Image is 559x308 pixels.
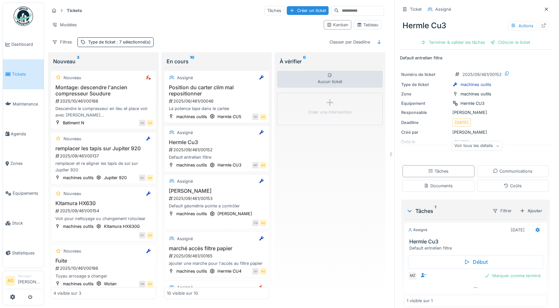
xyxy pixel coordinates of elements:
div: Nouveau [64,248,81,254]
div: Nouveau [53,57,154,65]
a: Agenda [3,119,44,149]
div: Batiment N [63,120,84,126]
div: Voir tous les détails [451,141,502,151]
div: 2025/09/461/00152 [168,147,267,153]
div: Assigné [435,6,451,12]
div: Voir pour nettoyage ou changement rotoclear [53,216,153,222]
div: Wotan [104,281,117,287]
span: Stock [12,220,41,226]
div: AG [260,268,266,275]
div: En cours [167,57,267,65]
div: Documents [424,183,453,189]
a: AG Manager[PERSON_NAME] [6,274,41,289]
sup: 1 [435,207,436,215]
div: machines outils [63,223,94,229]
div: 2025/09/461/00137 [55,153,153,159]
div: Tâches [406,207,487,215]
div: ajouter une marche pour l'accès au filtre papier [167,260,267,266]
span: Zones [10,160,41,166]
div: machines outils [176,211,207,217]
div: GT [139,232,146,239]
span: Statistiques [12,250,41,256]
div: Type de ticket [401,81,450,88]
div: Assigné [177,178,193,184]
sup: 0 [303,57,306,65]
span: Tickets [12,71,41,77]
div: machines outils [63,281,94,287]
h3: Hermle Cu3 [167,139,267,145]
div: Zone [401,91,450,97]
div: 2025/09/461/00152 [462,71,502,78]
div: 2025/09/461/00154 [55,208,153,214]
div: machines outils [176,114,207,120]
div: Créer un ticket [287,6,329,15]
a: Équipements [3,179,44,208]
div: À vérifier [280,57,380,65]
a: Statistiques [3,238,44,268]
div: Nouveau [64,136,81,142]
div: Tâches [264,6,284,15]
div: Default entretien filtre [409,245,544,251]
div: Tuyau arrosage a changer [53,273,153,279]
div: AG [147,281,153,287]
div: Responsable [401,109,450,116]
li: [PERSON_NAME] [18,274,41,288]
h3: Position du carter clim mal repositionner [167,84,267,97]
a: Maintenance [3,89,44,119]
div: Aucun ticket [277,71,383,88]
div: [PERSON_NAME] [401,109,550,116]
div: machines outils [460,91,491,97]
span: : 7 sélectionné(s) [115,40,151,44]
div: La potence tape dans le cartee [167,105,267,112]
h3: remplacer les tapis sur Jupiter 920 [53,145,153,152]
h3: Hermle Cu3 [409,239,544,245]
div: Jupiter 920 [104,175,127,181]
div: SH [252,268,259,275]
span: Équipements [13,190,41,196]
div: machines outils [63,175,94,181]
div: [DATE] [455,119,469,126]
div: Créer une intervention [308,109,352,115]
div: MP [252,162,259,168]
div: Type de ticket [88,39,151,45]
div: [PERSON_NAME] [401,129,550,135]
div: AG [147,232,153,239]
div: [DATE] [511,227,525,233]
div: 2025/10/461/00186 [55,265,153,271]
div: Manager [18,274,41,278]
sup: 10 [190,57,194,65]
div: Marquer comme terminé [482,271,543,280]
span: Agenda [11,131,41,137]
div: AG [147,175,153,181]
div: Descendre le compresseur en lieu et place voir avec [PERSON_NAME] le raccorder électriquement pne... [53,105,153,118]
div: Filtres [49,37,75,47]
div: Filtrer [490,206,515,216]
li: AG [6,276,15,286]
div: [PERSON_NAME] [217,211,252,217]
div: MZ [408,271,417,280]
h3: Kitamura HX630 [53,200,153,206]
a: Zones [3,149,44,179]
div: Ajouter [517,206,545,215]
p: Default entretien filtre [400,55,551,61]
span: Maintenance [13,101,41,107]
div: SH [252,114,259,120]
div: Équipement [401,100,450,106]
div: remplacer et re aligner les tapis de sol sur Jupiter 920 [53,160,153,173]
div: 2025/10/461/00188 [55,98,153,104]
div: SH [139,175,146,181]
div: Classer par Deadline [327,37,373,47]
div: Coûts [504,183,522,189]
div: Assigné [177,236,193,242]
div: Assigné [408,227,427,233]
div: machines outils [176,162,207,168]
div: Terminer & valider les tâches [418,38,488,47]
div: Début [408,255,543,269]
h3: [PERSON_NAME] [167,188,267,194]
div: Numéro de ticket [401,71,450,78]
div: Hermle Cu3 [400,17,551,34]
sup: 3 [77,57,79,65]
div: Assigné [177,75,193,81]
div: AG [139,120,146,126]
div: Assigné [177,129,193,136]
